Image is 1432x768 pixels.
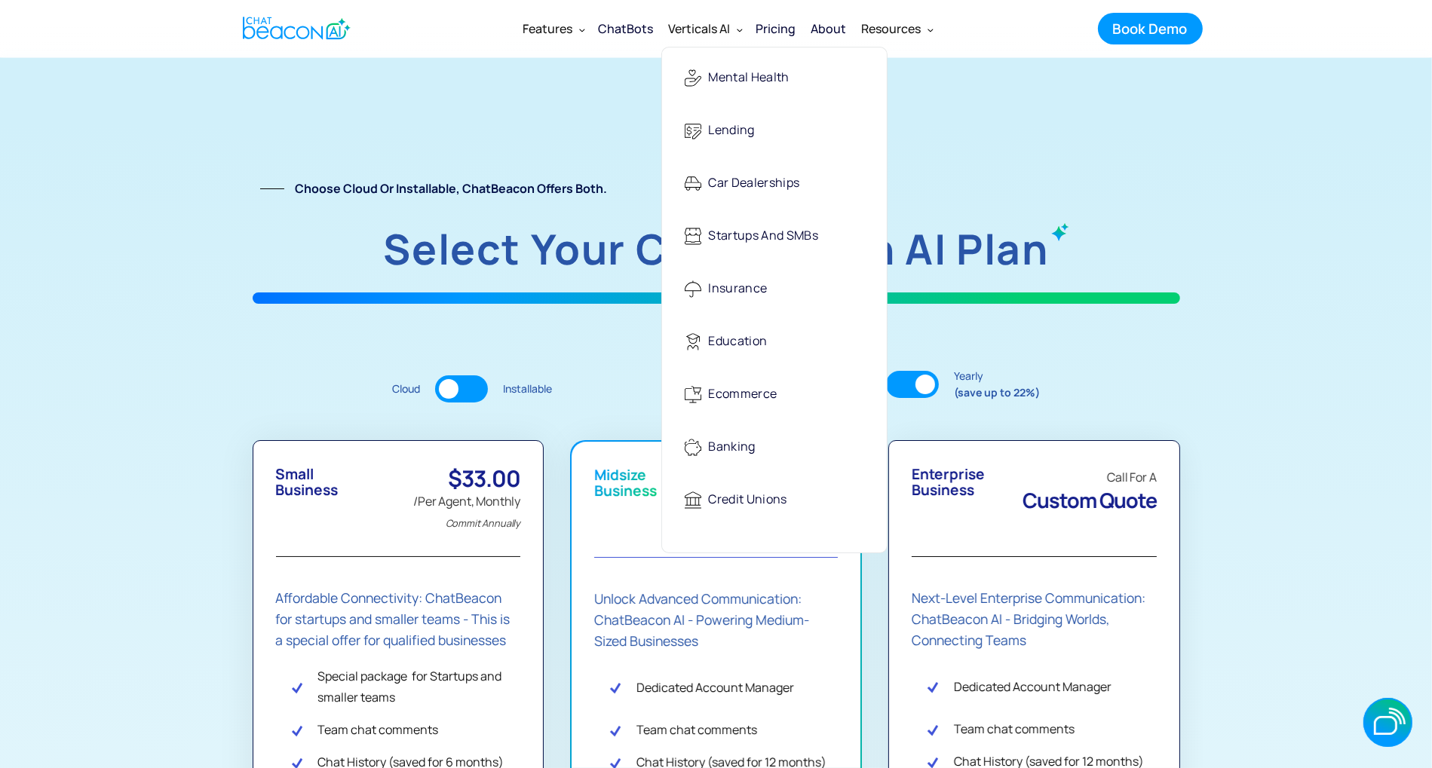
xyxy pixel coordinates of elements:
[1022,486,1156,514] span: Custom Quote
[253,229,1180,269] h1: Select your ChatBeacon AI plan
[413,467,520,491] div: $33.00
[954,718,1075,739] div: Team chat comments
[670,424,879,467] a: Banking
[709,221,818,252] div: Startups and SMBs
[670,319,879,361] a: Education
[854,11,940,47] div: Resources
[413,491,520,534] div: /Per Agent, Monthly
[591,9,661,48] a: ChatBots
[954,676,1112,697] div: Dedicated Account Manager
[912,587,1157,650] div: Next-Level Enterprise Communication: ChatBeacon AI - Bridging Worlds, Connecting Teams
[670,213,879,255] a: Startups and SMBs
[669,18,731,39] div: Verticals AI
[811,18,847,39] div: About
[276,587,521,650] div: Affordable Connectivity: ChatBeacon for startups and smaller teams - This is a special offer for ...
[661,11,749,47] div: Verticals AI
[737,26,743,32] img: Dropdown
[670,108,879,150] a: Lending
[230,10,359,47] a: home
[503,381,552,397] div: Installable
[260,188,284,189] img: Line
[670,161,879,203] a: Car Dealerships
[523,18,573,39] div: Features
[862,18,921,39] div: Resources
[709,432,756,463] div: Banking
[318,665,521,708] div: Special package for Startups and smaller teams
[928,26,934,32] img: Dropdown
[670,372,879,414] a: Ecommerce
[599,18,654,39] div: ChatBots
[636,719,757,740] div: Team chat comments
[579,26,585,32] img: Dropdown
[927,722,939,736] img: Check
[709,379,777,410] div: Ecommerce
[1098,13,1203,44] a: Book Demo
[296,180,608,197] strong: Choose Cloud or Installable, ChatBeacon offers both.
[670,477,879,519] a: Credit Unions
[318,719,439,740] div: Team chat comments
[709,274,768,304] div: Insurance
[1050,222,1071,243] img: ChatBeacon AI
[670,55,879,97] a: Mental Health
[1022,467,1156,488] div: Call For A
[661,47,888,553] nav: Verticals AI
[291,680,303,694] img: Check
[709,485,787,516] div: Credit Unions
[749,11,804,47] a: Pricing
[291,723,303,737] img: Check
[392,381,420,397] div: Cloud
[594,589,809,650] strong: Unlock Advanced Communication: ChatBeacon AI - Powering Medium-Sized Businesses
[927,679,939,693] img: Check
[670,266,879,308] a: Insurance
[446,516,521,530] em: Commit Annually
[709,115,755,146] div: Lending
[954,368,1040,400] div: Yearly
[709,63,790,93] div: Mental Health
[756,18,796,39] div: Pricing
[276,467,339,498] div: Small Business
[709,326,768,357] div: Education
[804,9,854,48] a: About
[609,723,621,737] img: Check
[609,680,621,694] img: Check
[709,168,800,199] div: Car Dealerships
[912,467,985,498] div: Enterprise Business
[516,11,591,47] div: Features
[1113,19,1188,38] div: Book Demo
[954,385,1040,399] strong: (save up to 22%)
[636,677,794,698] div: Dedicated Account Manager
[594,467,657,499] div: Midsize Business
